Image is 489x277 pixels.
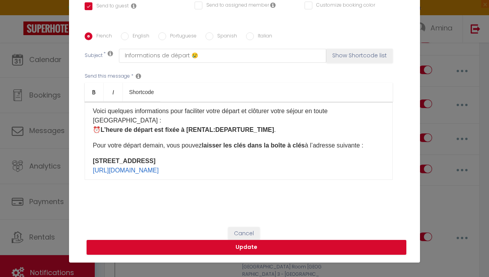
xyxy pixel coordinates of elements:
strong: laisser les clés dans la boîte à clés [202,142,305,149]
label: English [129,32,149,41]
i: Subject [108,50,113,57]
p: Pour votre départ demain, vous pouvez à l’adresse suivante : [93,141,384,150]
label: Italian [254,32,272,41]
a: Shortcode [123,83,160,101]
button: Update [87,240,406,255]
button: Ouvrir le widget de chat LiveChat [6,3,30,27]
i: Message [136,73,141,79]
p: Voici quelques informations pour faciliter votre départ et clôturer votre séjour en toute [GEOGRA... [93,107,384,135]
strong: L’heure de départ est fixée à [RENTAL:DEPARTURE_TIME] [101,126,274,133]
button: Show Shortcode list [326,49,393,63]
label: Send this message [85,73,130,80]
label: Subject [85,52,103,60]
label: French [92,32,112,41]
label: Spanish [213,32,237,41]
strong: [STREET_ADDRESS] [93,158,156,164]
i: Send to provider if assigned [270,2,276,8]
i: Send to Guest [131,3,136,9]
a: Bold [85,83,104,101]
a: [URL][DOMAIN_NAME] [93,167,159,174]
label: Portuguese [166,32,197,41]
a: Italic [104,83,123,101]
div: ​ [85,102,393,180]
button: Cancel [228,227,260,240]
